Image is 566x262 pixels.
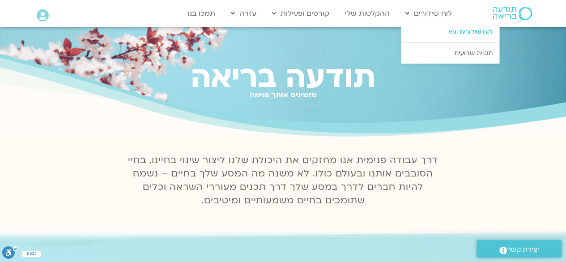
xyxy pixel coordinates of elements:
[401,43,499,64] a: תכניה שבועית
[340,5,394,22] a: ההקלטות שלי
[507,244,539,256] span: יצירת קשר
[477,240,562,258] a: יצירת קשר
[268,5,334,22] a: קורסים ופעילות
[183,5,220,22] a: תמכו בנו
[401,22,499,43] a: לוח שידורים יומי
[401,5,456,22] a: לוח שידורים
[493,7,532,20] img: תודעה בריאה
[123,154,443,207] p: דרך עבודה פנימית אנו מחזקים את היכולת שלנו ליצור שינוי בחיינו, בחיי הסובבים אותנו ובעולם כולו. לא...
[226,5,261,22] a: עזרה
